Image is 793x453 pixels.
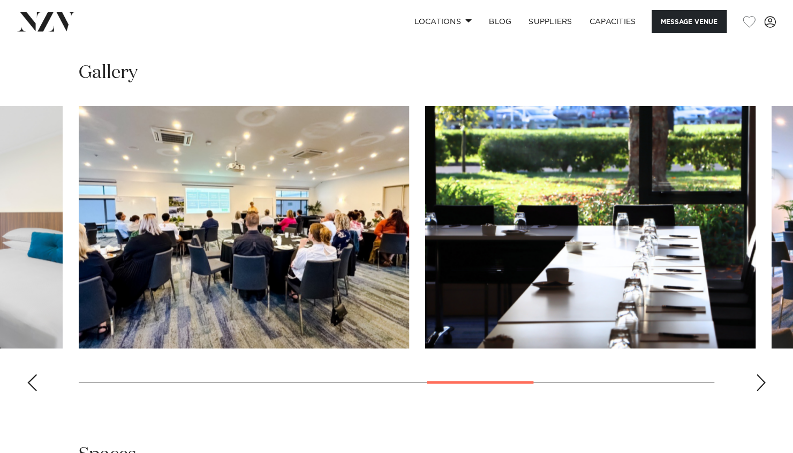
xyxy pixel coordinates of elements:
a: BLOG [480,10,520,33]
button: Message Venue [652,10,727,33]
img: nzv-logo.png [17,12,75,31]
h2: Gallery [79,61,138,85]
swiper-slide: 8 / 11 [425,106,756,348]
a: Locations [405,10,480,33]
a: Capacities [581,10,645,33]
swiper-slide: 7 / 11 [79,106,409,348]
a: SUPPLIERS [520,10,580,33]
